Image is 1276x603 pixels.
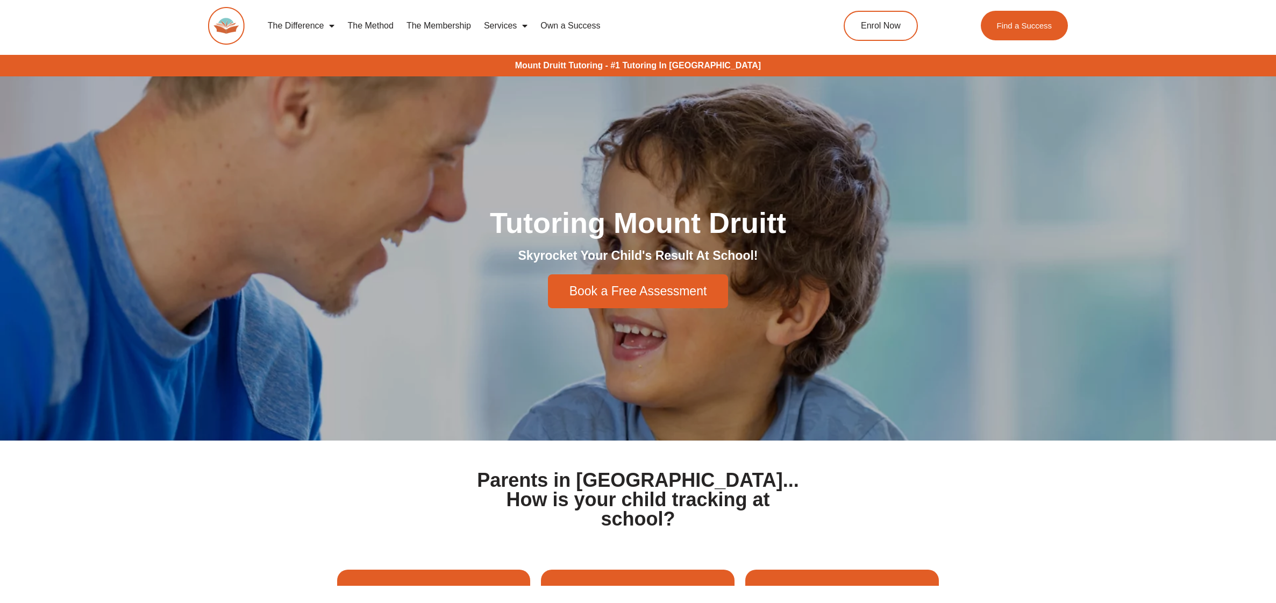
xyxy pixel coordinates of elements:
[844,11,918,41] a: Enrol Now
[997,22,1052,30] span: Find a Success
[548,274,729,308] a: Book a Free Assessment
[337,208,939,237] h1: Tutoring Mount Druitt
[534,13,607,38] a: Own a Success
[569,285,707,297] span: Book a Free Assessment
[477,13,534,38] a: Services
[981,11,1068,40] a: Find a Success
[400,13,477,38] a: The Membership
[261,13,341,38] a: The Difference
[861,22,901,30] span: Enrol Now
[473,471,804,529] h1: Parents in [GEOGRAPHIC_DATA]... How is your child tracking at school?
[337,248,939,264] h2: Skyrocket Your Child's Result At School!
[261,13,795,38] nav: Menu
[341,13,400,38] a: The Method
